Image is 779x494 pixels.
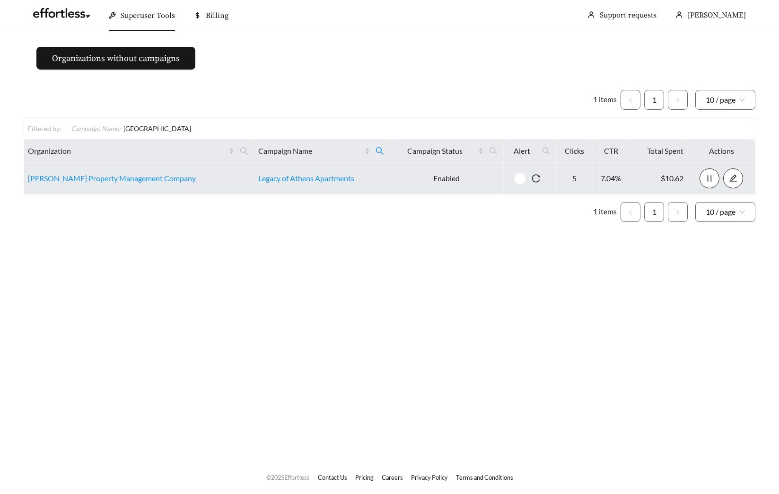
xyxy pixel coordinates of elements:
td: Enabled [390,163,503,194]
span: search [376,147,384,155]
a: Support requests [600,10,656,20]
a: 1 [645,203,664,221]
li: Previous Page [621,202,640,222]
li: 1 items [593,202,617,222]
span: right [675,97,681,103]
span: Superuser Tools [121,11,175,20]
span: 10 / page [706,203,745,221]
span: Campaign Name [258,145,363,157]
li: Previous Page [621,90,640,110]
span: Billing [206,11,228,20]
a: Careers [382,474,403,481]
th: CTR [593,140,630,163]
button: edit [723,168,743,188]
a: Terms and Conditions [456,474,513,481]
li: 1 [644,202,664,222]
a: 1 [645,90,664,109]
span: search [489,147,498,155]
span: [PERSON_NAME] [688,10,746,20]
span: Campaign Status [394,145,476,157]
a: Pricing [355,474,374,481]
a: Legacy of Athens Apartments [258,174,354,183]
span: Campaign Name : [71,124,121,132]
span: 10 / page [706,90,745,109]
a: Contact Us [318,474,347,481]
div: Page Size [695,202,755,222]
button: left [621,90,640,110]
li: Next Page [668,90,688,110]
span: Organizations without campaigns [52,52,180,65]
a: edit [723,174,743,183]
th: Total Spent [630,140,688,163]
span: Alert [508,145,536,157]
div: Page Size [695,90,755,110]
button: Organizations without campaigns [36,47,195,70]
td: 5 [557,163,593,194]
a: Privacy Policy [411,474,448,481]
span: search [542,147,551,155]
span: pause [700,174,719,183]
td: $10.62 [630,163,688,194]
td: 7.04% [593,163,630,194]
button: right [668,90,688,110]
a: [PERSON_NAME] Property Management Company [28,174,196,183]
span: Organization [28,145,227,157]
span: edit [724,174,743,183]
span: left [628,97,633,103]
li: 1 [644,90,664,110]
button: reload [526,168,546,188]
button: right [668,202,688,222]
li: Next Page [668,202,688,222]
span: search [538,143,554,159]
span: [GEOGRAPHIC_DATA] [123,124,191,132]
span: search [485,143,501,159]
span: left [628,210,633,215]
button: left [621,202,640,222]
div: Filtered by: [28,123,66,133]
li: 1 items [593,90,617,110]
span: right [675,210,681,215]
span: © 2025 Effortless [266,474,310,481]
button: pause [700,168,719,188]
span: search [372,143,388,159]
span: search [240,147,248,155]
span: search [236,143,252,159]
th: Actions [688,140,755,163]
th: Clicks [557,140,593,163]
span: reload [526,174,546,183]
